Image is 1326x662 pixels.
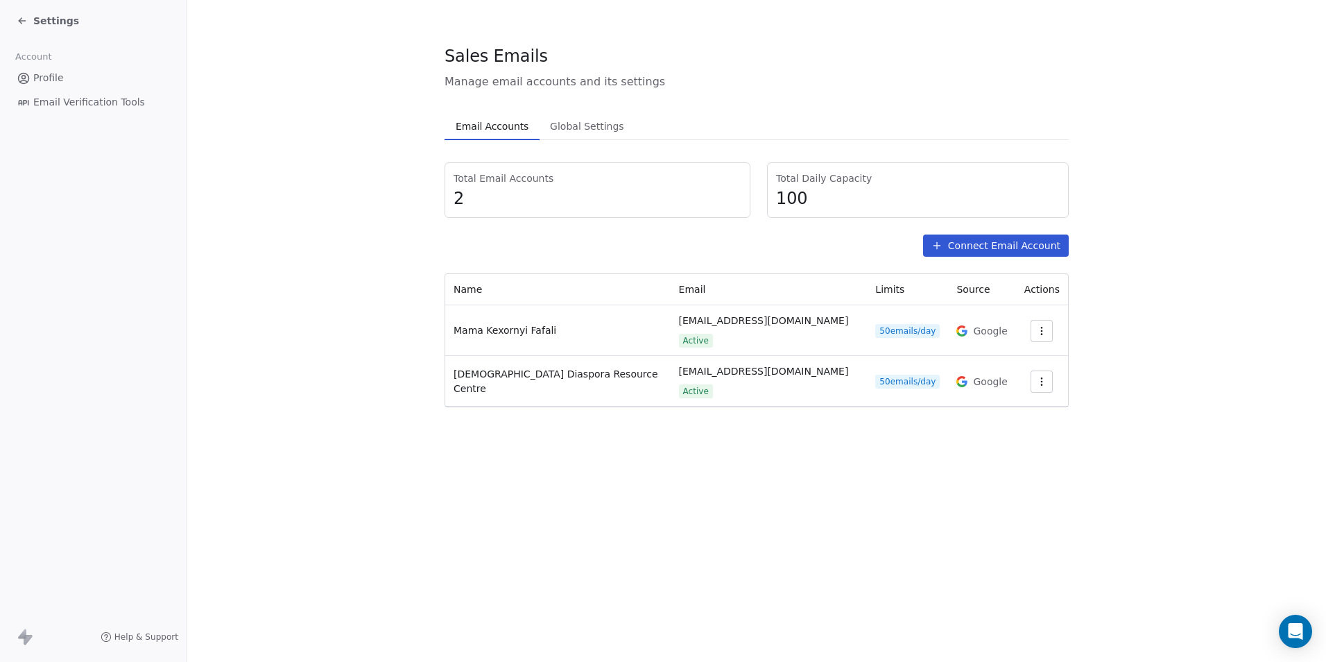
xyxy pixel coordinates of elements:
span: Source [956,284,990,295]
span: Help & Support [114,631,178,643]
span: Account [9,46,58,67]
span: Global Settings [544,117,630,136]
span: 2 [454,188,741,209]
span: Total Daily Capacity [776,171,1060,185]
a: Profile [11,67,175,90]
span: Google [973,324,1007,338]
span: [EMAIL_ADDRESS][DOMAIN_NAME] [679,364,849,379]
span: Profile [33,71,64,85]
span: Actions [1024,284,1060,295]
span: 50 emails/day [875,324,940,338]
span: Email Accounts [450,117,534,136]
span: [EMAIL_ADDRESS][DOMAIN_NAME] [679,314,849,328]
span: 50 emails/day [875,375,940,389]
span: Mama Kexornyi Fafali [454,325,556,336]
span: 100 [776,188,1060,209]
span: Google [973,375,1007,389]
span: Email [679,284,706,295]
span: [DEMOGRAPHIC_DATA] Diaspora Resource Centre [454,368,658,394]
div: Open Intercom Messenger [1279,615,1312,648]
a: Email Verification Tools [11,91,175,114]
span: Email Verification Tools [33,95,145,110]
a: Settings [17,14,79,28]
span: Active [679,384,713,398]
a: Help & Support [101,631,178,643]
span: Sales Emails [445,46,548,67]
span: Name [454,284,482,295]
span: Total Email Accounts [454,171,741,185]
span: Limits [875,284,904,295]
span: Settings [33,14,79,28]
button: Connect Email Account [923,235,1069,257]
span: Manage email accounts and its settings [445,74,1069,90]
span: Active [679,334,713,348]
